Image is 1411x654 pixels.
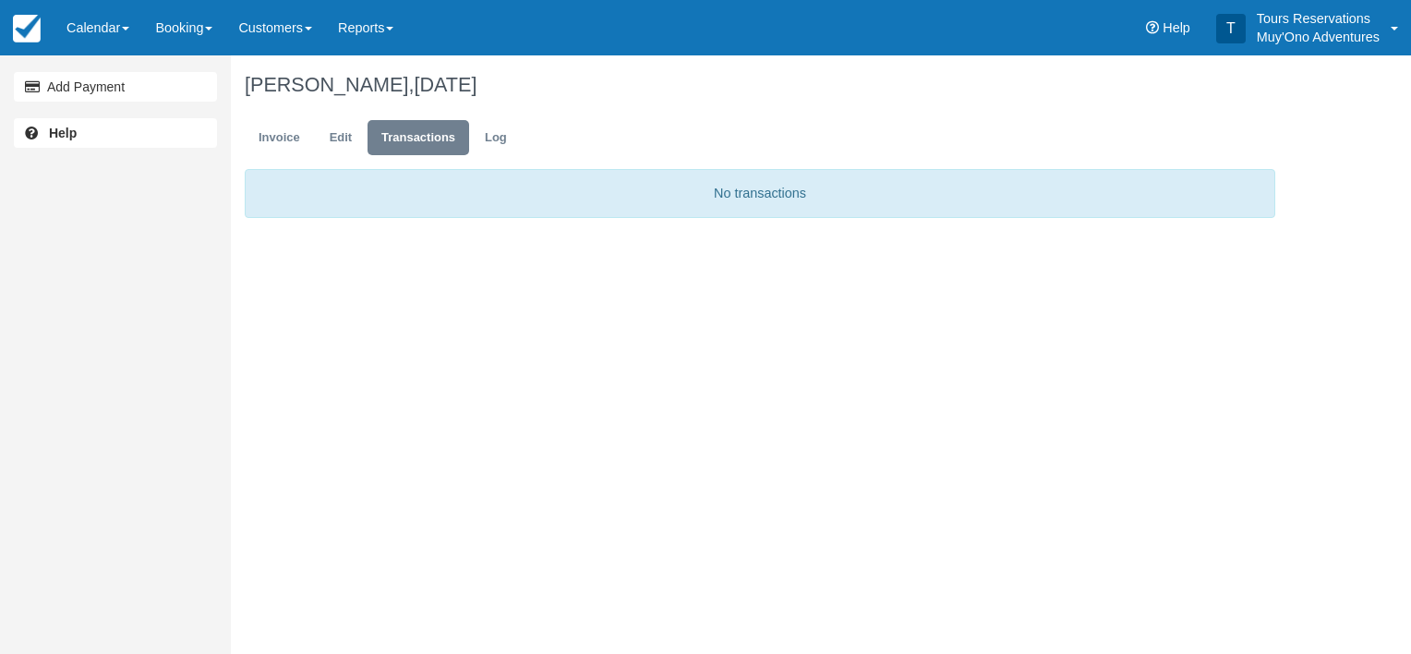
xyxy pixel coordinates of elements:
a: Edit [316,120,366,156]
p: Muy'Ono Adventures [1257,28,1380,46]
a: Help [14,118,217,148]
h1: [PERSON_NAME], [245,74,1275,96]
span: Help [1163,20,1190,35]
img: checkfront-main-nav-mini-logo.png [13,15,41,42]
p: No transactions [245,169,1275,218]
a: Add Payment [14,72,217,102]
p: Tours Reservations [1257,9,1380,28]
span: [DATE] [414,73,476,96]
i: Help [1146,21,1159,34]
b: Help [49,126,77,140]
div: T [1216,14,1246,43]
a: Transactions [368,120,469,156]
a: Log [471,120,521,156]
a: Invoice [245,120,314,156]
